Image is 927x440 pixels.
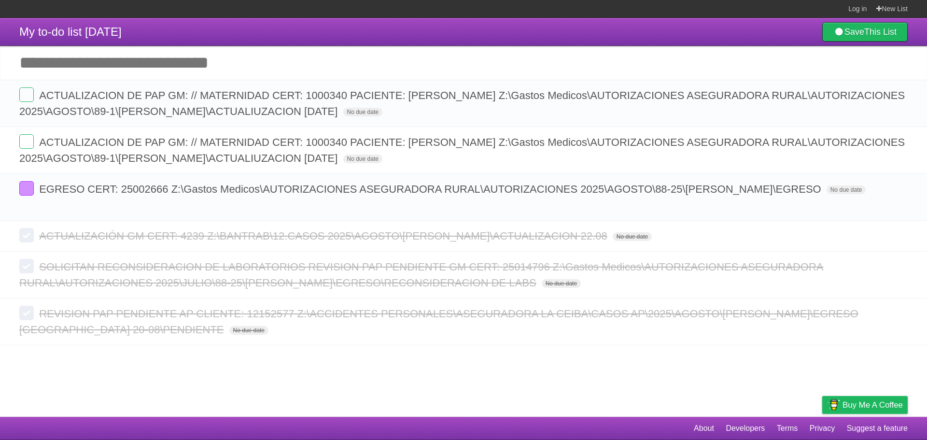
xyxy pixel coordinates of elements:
a: Terms [777,419,798,438]
label: Done [19,259,34,273]
span: My to-do list [DATE] [19,25,122,38]
span: EGRESO CERT: 25002666 Z:\Gastos Medicos\AUTORIZACIONES ASEGURADORA RURAL\AUTORIZACIONES 2025\AGOS... [39,183,824,195]
a: Suggest a feature [847,419,908,438]
span: No due date [229,326,268,335]
span: ACTUALIZACIÓN GM CERT: 4239 Z:\BANTRAB\12.CASOS 2025\AGOSTO\[PERSON_NAME]\ACTUALIZACION 22.08 [39,230,610,242]
span: ACTUALIZACION DE PAP GM: // MATERNIDAD CERT: 1000340 PACIENTE: [PERSON_NAME] Z:\Gastos Medicos\AU... [19,89,905,117]
a: Buy me a coffee [822,396,908,414]
span: REVISION PAP PENDIENTE AP CLIENTE: 12152577 Z:\ACCIDENTES PERSONALES\ASEGURADORA LA CEIBA\CASOS A... [19,308,858,336]
span: No due date [343,155,382,163]
span: No due date [343,108,382,116]
a: SaveThis List [822,22,908,42]
label: Done [19,134,34,149]
label: Done [19,306,34,320]
label: Done [19,181,34,196]
span: SOLICITAN RECONSIDERACION DE LABORATORIOS REVISION PAP PENDIENTE GM CERT: 25014796 Z:\Gastos Medi... [19,261,823,289]
a: Developers [726,419,765,438]
label: Done [19,87,34,102]
span: No due date [827,185,866,194]
span: Buy me a coffee [843,397,903,413]
span: No due date [613,232,652,241]
b: This List [864,27,897,37]
span: ACTUALIZACION DE PAP GM: // MATERNIDAD CERT: 1000340 PACIENTE: [PERSON_NAME] Z:\Gastos Medicos\AU... [19,136,905,164]
img: Buy me a coffee [827,397,840,413]
label: Done [19,228,34,242]
a: About [694,419,714,438]
span: No due date [542,279,581,288]
a: Privacy [810,419,835,438]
